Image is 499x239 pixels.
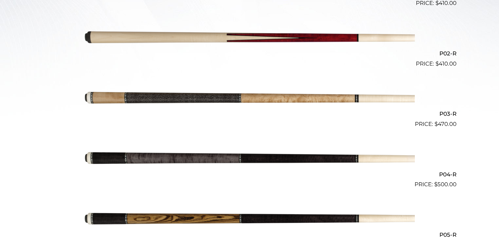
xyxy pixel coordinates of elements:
img: P02-R [84,10,415,65]
a: P02-R $410.00 [43,10,456,68]
h2: P04-R [43,168,456,180]
span: $ [434,121,438,127]
bdi: 470.00 [434,121,456,127]
a: P04-R $500.00 [43,131,456,189]
span: $ [435,60,439,67]
bdi: 410.00 [435,60,456,67]
bdi: 500.00 [434,181,456,188]
a: P03-R $470.00 [43,71,456,129]
h2: P02-R [43,47,456,59]
img: P04-R [84,131,415,186]
h2: P03-R [43,108,456,120]
span: $ [434,181,437,188]
img: P03-R [84,71,415,126]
